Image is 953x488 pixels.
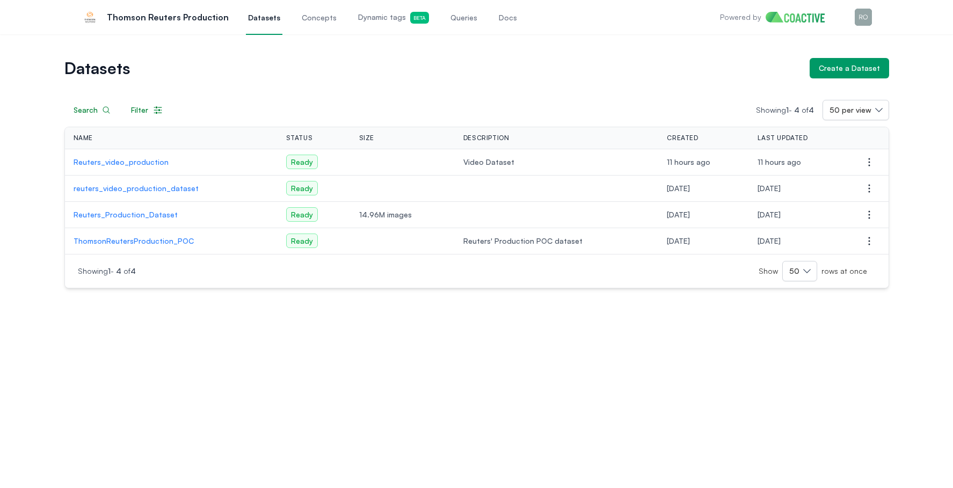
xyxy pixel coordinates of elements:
span: Show [759,266,782,276]
button: Create a Dataset [810,58,889,78]
span: Ready [286,234,318,248]
a: Reuters_Production_Dataset [74,209,269,220]
button: Filter [122,100,172,120]
span: of [802,105,814,114]
span: 1 [108,266,111,275]
span: Last Updated [758,134,807,142]
span: Video Dataset [463,157,650,167]
span: 4 [116,266,121,275]
span: Ready [286,181,318,195]
span: Tuesday, October 1, 2024 at 8:09:48 PM PDT [667,236,690,245]
p: Thomson Reuters Production [107,11,229,24]
a: reuters_video_production_dataset [74,183,269,194]
button: Search [64,100,120,120]
span: 14.96M images [359,209,446,220]
span: Created [667,134,698,142]
span: Name [74,134,93,142]
span: 4 [794,105,799,114]
span: Status [286,134,313,142]
span: Datasets [248,12,280,23]
span: Tuesday, August 12, 2025 at 12:36:25 AM PDT [667,157,710,166]
span: Concepts [302,12,337,23]
span: Wednesday, August 6, 2025 at 7:25:53 PM PDT [758,184,781,193]
button: 50 [782,261,817,281]
span: 4 [809,105,814,114]
span: Dynamic tags [358,12,429,24]
a: ThomsonReutersProduction_POC [74,236,269,246]
span: 50 per view [830,105,871,115]
span: 50 [789,266,799,276]
span: Tuesday, August 12, 2025 at 12:36:25 AM PDT [758,157,801,166]
span: Beta [410,12,429,24]
p: Showing - [78,266,344,276]
span: Ready [286,207,318,222]
div: Filter [131,105,163,115]
p: Powered by [720,12,761,23]
span: Queries [450,12,477,23]
div: Search [74,105,111,115]
img: Menu for the logged in user [855,9,872,26]
span: Reuters' Production POC dataset [463,236,650,246]
img: Thomson Reuters Production [82,9,99,26]
h1: Datasets [64,61,801,76]
span: Thursday, October 3, 2024 at 3:47:15 PM PDT [667,210,690,219]
button: 50 per view [823,100,889,120]
div: Create a Dataset [819,63,880,74]
span: Ready [286,155,318,169]
span: 4 [130,266,136,275]
a: Reuters_video_production [74,157,269,167]
img: Home [766,12,833,23]
span: Tuesday, July 8, 2025 at 6:47:39 PM PDT [758,210,781,219]
span: of [123,266,136,275]
span: Description [463,134,510,142]
span: Wednesday, October 2, 2024 at 6:50:33 PM PDT [758,236,781,245]
span: Wednesday, August 6, 2025 at 7:25:53 PM PDT [667,184,690,193]
span: 1 [786,105,789,114]
span: rows at once [817,266,867,276]
p: Showing - [756,105,823,115]
span: Size [359,134,374,142]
